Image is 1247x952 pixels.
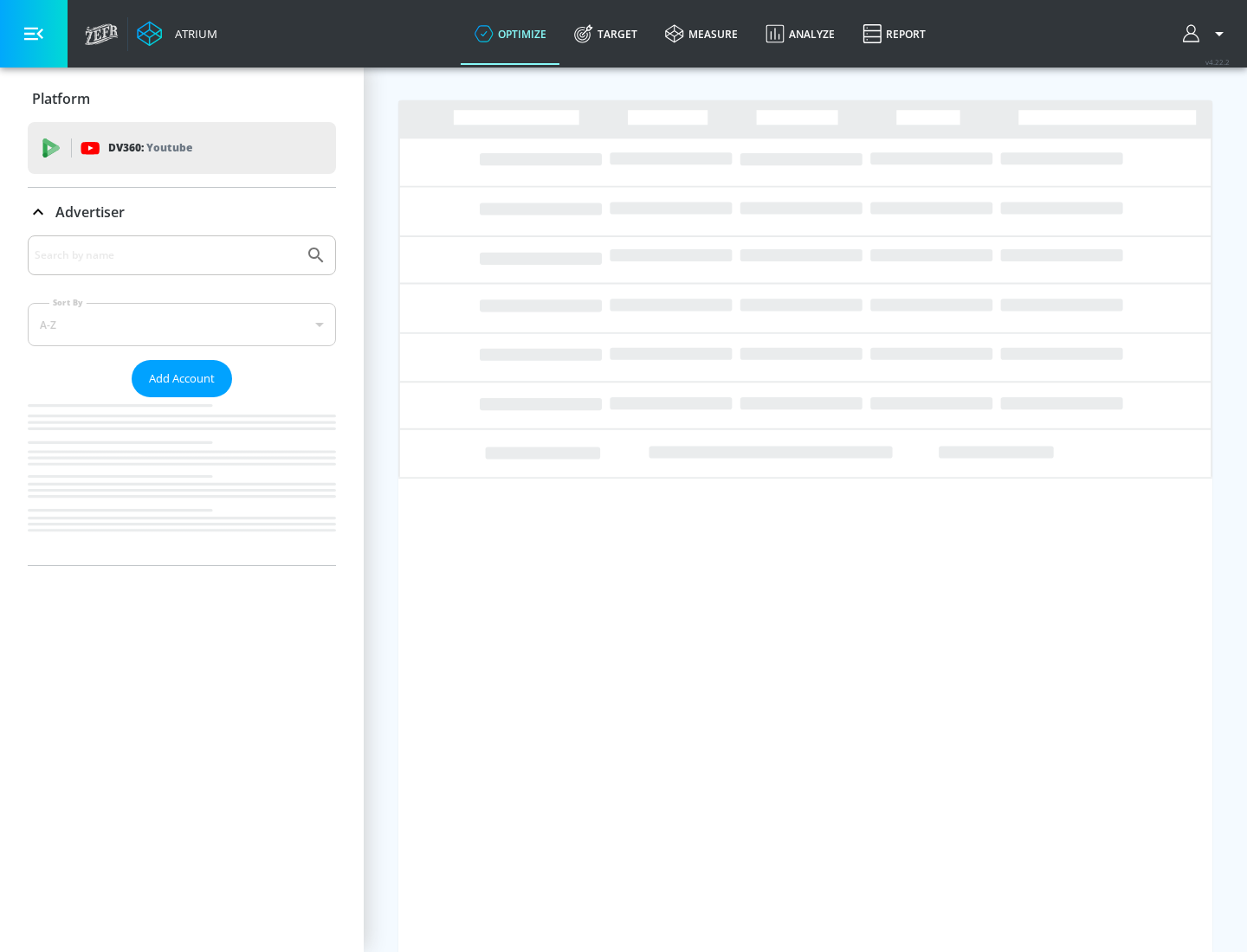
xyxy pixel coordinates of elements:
input: Search by name [35,244,297,267]
a: optimize [461,3,560,65]
p: Youtube [146,138,192,157]
label: Sort By [49,297,87,308]
p: Platform [32,89,90,108]
span: Add Account [149,369,215,389]
div: Advertiser [28,188,336,236]
a: Analyze [752,3,849,65]
div: Atrium [168,26,217,42]
a: Target [560,3,651,65]
p: DV360: [108,138,192,158]
a: measure [651,3,752,65]
div: DV360: Youtube [28,122,336,174]
a: Report [849,3,940,65]
button: Add Account [132,360,232,397]
nav: list of Advertiser [28,397,336,565]
div: Platform [28,74,336,123]
div: A-Z [28,303,336,346]
div: Advertiser [28,235,336,565]
span: v 4.22.2 [1205,57,1230,67]
p: Advertiser [55,203,125,222]
a: Atrium [137,21,217,47]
